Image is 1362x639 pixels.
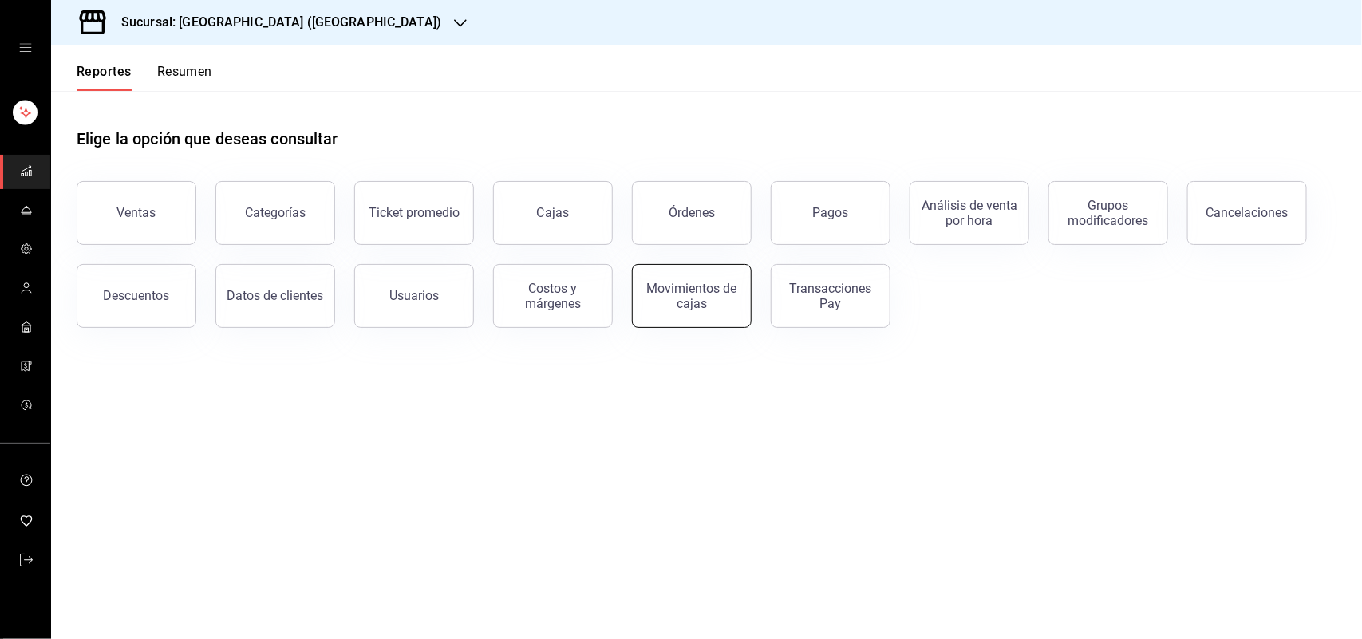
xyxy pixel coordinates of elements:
div: Movimientos de cajas [642,281,741,311]
button: Órdenes [632,181,752,245]
div: navigation tabs [77,64,212,91]
button: Reportes [77,64,132,91]
div: Categorías [245,205,306,220]
button: open drawer [19,41,32,54]
div: Análisis de venta por hora [920,198,1019,228]
button: Costos y márgenes [493,264,613,328]
div: Costos y márgenes [503,281,602,311]
div: Usuarios [389,288,439,303]
div: Grupos modificadores [1059,198,1158,228]
button: Categorías [215,181,335,245]
a: Cajas [493,181,613,245]
div: Datos de clientes [227,288,324,303]
button: Ventas [77,181,196,245]
button: Descuentos [77,264,196,328]
div: Cajas [537,203,570,223]
div: Cancelaciones [1206,205,1289,220]
button: Movimientos de cajas [632,264,752,328]
button: Transacciones Pay [771,264,890,328]
button: Datos de clientes [215,264,335,328]
div: Descuentos [104,288,170,303]
button: Análisis de venta por hora [910,181,1029,245]
h1: Elige la opción que deseas consultar [77,127,338,151]
button: Ticket promedio [354,181,474,245]
button: Cancelaciones [1187,181,1307,245]
button: Resumen [157,64,212,91]
div: Pagos [813,205,849,220]
button: Usuarios [354,264,474,328]
div: Ventas [117,205,156,220]
div: Transacciones Pay [781,281,880,311]
h3: Sucursal: [GEOGRAPHIC_DATA] ([GEOGRAPHIC_DATA]) [109,13,441,32]
div: Ticket promedio [369,205,460,220]
div: Órdenes [669,205,715,220]
button: Pagos [771,181,890,245]
button: Grupos modificadores [1048,181,1168,245]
